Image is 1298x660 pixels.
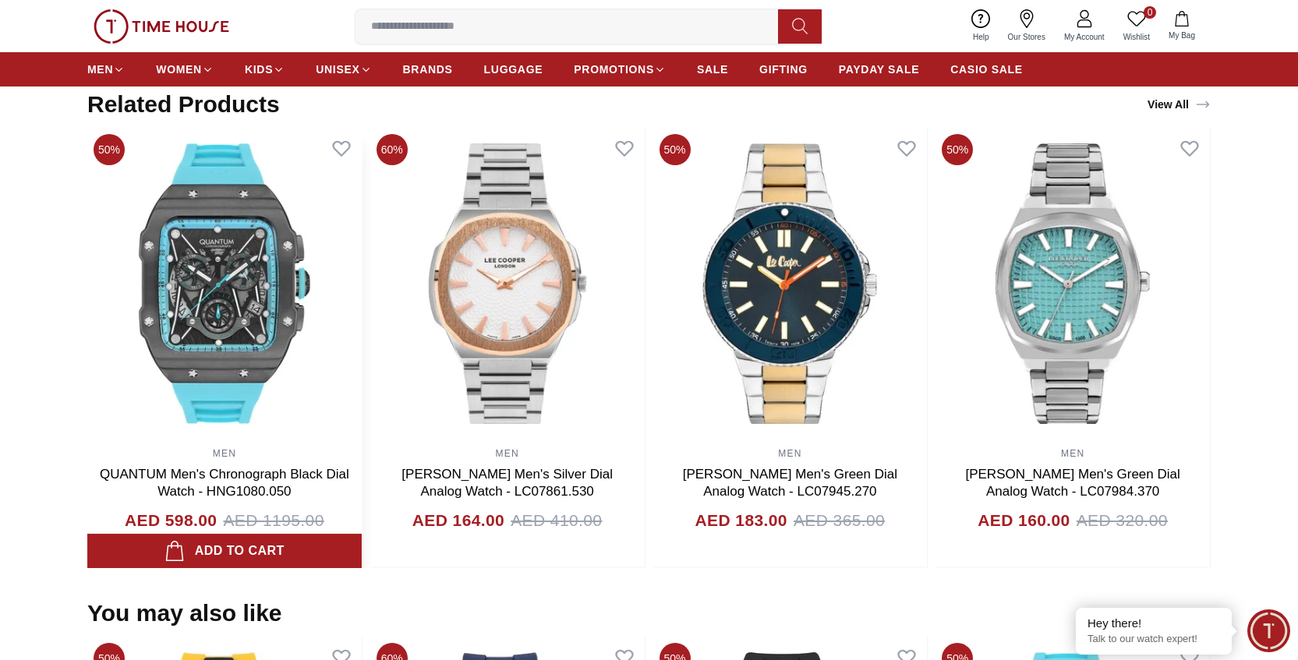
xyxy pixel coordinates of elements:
span: MEN [87,62,113,77]
a: GIFTING [759,55,808,83]
a: PAYDAY SALE [839,55,919,83]
a: MEN [778,448,801,459]
img: Lee Cooper Men's Green Dial Analog Watch - LC07945.270 [653,128,928,439]
div: Hey there! [1088,616,1220,631]
span: 50% [660,134,691,165]
span: GIFTING [759,62,808,77]
img: QUANTUM Men's Chronograph Black Dial Watch - HNG1080.050 [87,128,362,439]
span: PROMOTIONS [574,62,654,77]
a: View All [1144,94,1214,115]
span: AED 410.00 [511,508,602,533]
a: SALE [697,55,728,83]
a: PROMOTIONS [574,55,666,83]
a: [PERSON_NAME] Men's Silver Dial Analog Watch - LC07861.530 [401,467,613,499]
button: Add to cart [87,534,362,568]
h4: AED 183.00 [695,508,787,533]
span: LUGGAGE [484,62,543,77]
button: My Bag [1159,8,1204,44]
span: 50% [942,134,973,165]
a: BRANDS [403,55,453,83]
a: MEN [1061,448,1084,459]
span: PAYDAY SALE [839,62,919,77]
div: View All [1148,97,1211,112]
span: WOMEN [156,62,202,77]
a: Help [964,6,999,46]
span: SALE [697,62,728,77]
span: My Bag [1162,30,1201,41]
span: CASIO SALE [950,62,1023,77]
p: Talk to our watch expert! [1088,633,1220,646]
span: AED 1195.00 [223,508,324,533]
a: [PERSON_NAME] Men's Green Dial Analog Watch - LC07984.370 [965,467,1180,499]
span: Wishlist [1117,31,1156,43]
span: AED 320.00 [1077,508,1168,533]
a: MEN [87,55,125,83]
span: BRANDS [403,62,453,77]
a: MEN [213,448,236,459]
a: UNISEX [316,55,371,83]
a: 0Wishlist [1114,6,1159,46]
a: KIDS [245,55,285,83]
a: WOMEN [156,55,214,83]
h4: AED 164.00 [412,508,504,533]
img: Lee Cooper Men's Silver Dial Analog Watch - LC07861.530 [370,128,645,439]
h4: AED 160.00 [978,508,1070,533]
a: LUGGAGE [484,55,543,83]
span: Help [967,31,996,43]
span: 50% [94,134,125,165]
img: ... [94,9,229,44]
span: UNISEX [316,62,359,77]
a: QUANTUM Men's Chronograph Black Dial Watch - HNG1080.050 [100,467,349,499]
a: CASIO SALE [950,55,1023,83]
img: Lee Cooper Men's Green Dial Analog Watch - LC07984.370 [935,128,1210,439]
span: AED 365.00 [794,508,885,533]
h2: Related Products [87,90,280,118]
div: Chat Widget [1247,609,1290,652]
h4: AED 598.00 [125,508,217,533]
span: KIDS [245,62,273,77]
h2: You may also like [87,599,282,627]
span: 0 [1144,6,1156,19]
a: MEN [495,448,518,459]
span: Our Stores [1002,31,1052,43]
span: My Account [1058,31,1111,43]
span: 60% [377,134,408,165]
a: [PERSON_NAME] Men's Green Dial Analog Watch - LC07945.270 [683,467,897,499]
a: Our Stores [999,6,1055,46]
div: Add to cart [164,540,285,562]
